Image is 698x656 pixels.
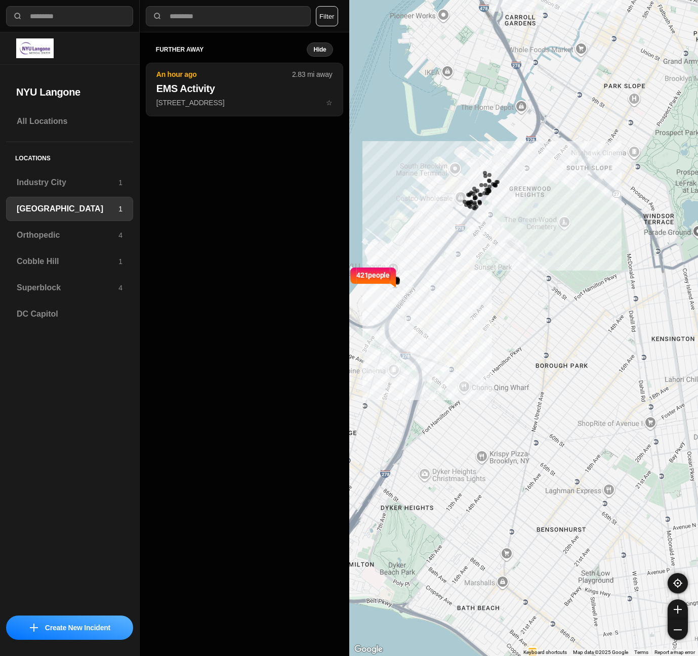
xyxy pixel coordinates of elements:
[146,63,343,116] button: An hour ago2.83 mi awayEMS Activity[STREET_ADDRESS]star
[156,46,307,54] h5: further away
[6,276,133,300] a: Superblock4
[6,142,133,170] h5: Locations
[16,38,54,58] img: logo
[6,223,133,247] a: Orthopedic4
[674,626,682,634] img: zoom-out
[6,109,133,134] a: All Locations
[668,620,688,640] button: zoom-out
[152,11,162,21] img: search
[316,6,338,26] button: Filter
[634,649,648,655] a: Terms (opens in new tab)
[654,649,695,655] a: Report a map error
[307,42,333,57] button: Hide
[6,302,133,326] a: DC Capitol
[17,203,118,215] h3: [GEOGRAPHIC_DATA]
[352,643,385,656] a: Open this area in Google Maps (opens a new window)
[673,579,682,588] img: recenter
[156,69,292,79] p: An hour ago
[118,230,122,240] p: 4
[118,204,122,214] p: 1
[674,605,682,614] img: zoom-in
[17,282,118,294] h3: Superblock
[118,283,122,293] p: 4
[668,573,688,593] button: recenter
[292,69,332,79] p: 2.83 mi away
[17,308,122,320] h3: DC Capitol
[523,649,567,656] button: Keyboard shortcuts
[45,623,110,633] p: Create New Incident
[6,170,133,195] a: Industry City1
[17,255,118,268] h3: Cobble Hill
[352,643,385,656] img: Google
[17,229,118,241] h3: Orthopedic
[390,266,397,288] img: notch
[6,616,133,640] button: iconCreate New Incident
[573,649,628,655] span: Map data ©2025 Google
[17,115,122,127] h3: All Locations
[16,85,123,99] h2: NYU Langone
[313,46,326,54] small: Hide
[118,256,122,267] p: 1
[17,177,118,189] h3: Industry City
[118,178,122,188] p: 1
[30,624,38,632] img: icon
[146,98,343,107] a: An hour ago2.83 mi awayEMS Activity[STREET_ADDRESS]star
[13,11,23,21] img: search
[6,249,133,274] a: Cobble Hill1
[356,270,390,292] p: 421 people
[326,99,333,107] span: star
[349,266,356,288] img: notch
[156,81,333,96] h2: EMS Activity
[6,197,133,221] a: [GEOGRAPHIC_DATA]1
[668,599,688,620] button: zoom-in
[156,98,333,108] p: [STREET_ADDRESS]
